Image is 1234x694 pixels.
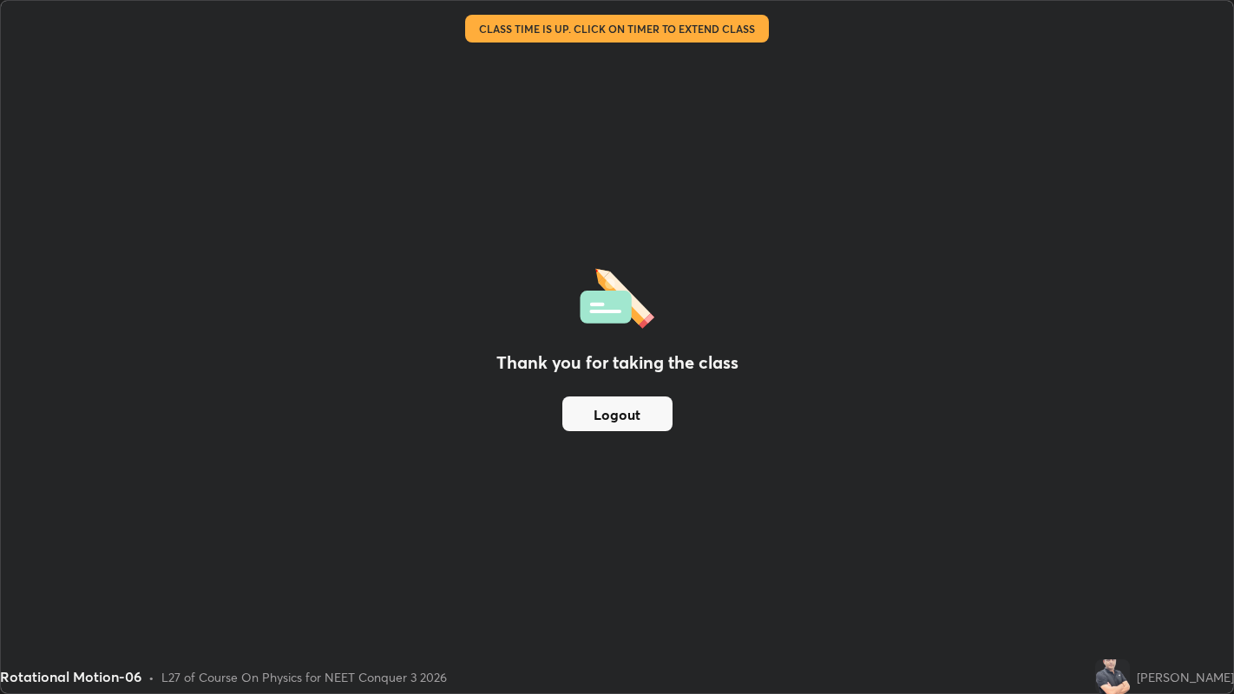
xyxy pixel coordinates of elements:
[1137,668,1234,686] div: [PERSON_NAME]
[148,668,154,686] div: •
[1095,659,1130,694] img: 2cedd6bda10141d99be5a37104ce2ff3.png
[161,668,447,686] div: L27 of Course On Physics for NEET Conquer 3 2026
[496,350,738,376] h2: Thank you for taking the class
[562,396,673,431] button: Logout
[580,263,654,329] img: offlineFeedback.1438e8b3.svg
